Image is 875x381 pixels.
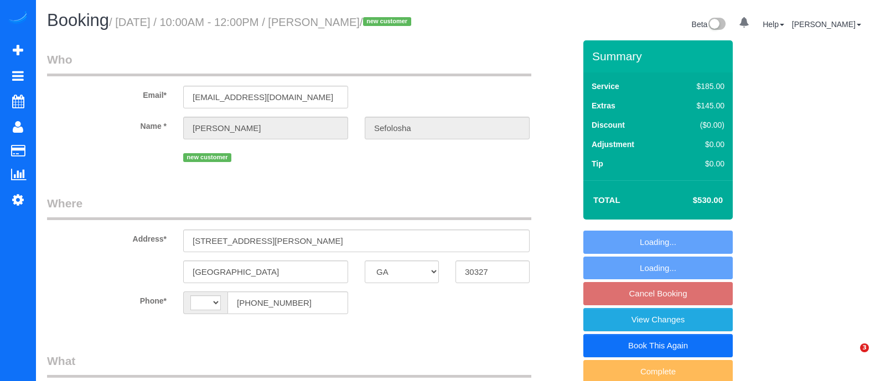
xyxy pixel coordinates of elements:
[673,139,724,150] div: $0.00
[673,119,724,131] div: ($0.00)
[583,308,733,331] a: View Changes
[673,158,724,169] div: $0.00
[365,117,530,139] input: Last Name*
[673,81,724,92] div: $185.00
[763,20,784,29] a: Help
[837,343,864,370] iframe: Intercom live chat
[673,100,724,111] div: $145.00
[455,260,530,283] input: Zip Code*
[707,18,726,32] img: New interface
[227,291,348,314] input: Phone*
[592,81,619,92] label: Service
[47,11,109,30] span: Booking
[592,158,603,169] label: Tip
[360,16,415,28] span: /
[183,260,348,283] input: City*
[39,86,175,101] label: Email*
[363,17,411,26] span: new customer
[39,291,175,306] label: Phone*
[183,117,348,139] input: First Name*
[39,117,175,132] label: Name *
[592,100,615,111] label: Extras
[109,16,415,28] small: / [DATE] / 10:00AM - 12:00PM / [PERSON_NAME]
[860,343,869,352] span: 3
[592,139,634,150] label: Adjustment
[47,195,531,220] legend: Where
[593,195,620,205] strong: Total
[583,334,733,357] a: Book This Again
[792,20,861,29] a: [PERSON_NAME]
[7,11,29,27] img: Automaid Logo
[592,119,625,131] label: Discount
[47,51,531,76] legend: Who
[183,153,231,162] span: new customer
[47,353,531,378] legend: What
[660,196,723,205] h4: $530.00
[592,50,727,62] h3: Summary
[692,20,726,29] a: Beta
[183,86,348,108] input: Email*
[39,229,175,244] label: Address*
